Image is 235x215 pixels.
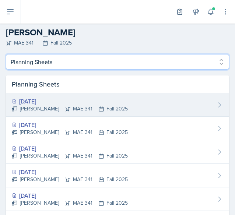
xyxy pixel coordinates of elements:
a: [DATE] [PERSON_NAME]MAE 341Fall 2025 [6,187,229,211]
a: [DATE] [PERSON_NAME]MAE 341Fall 2025 [6,117,229,140]
div: [DATE] [12,191,128,200]
div: [DATE] [12,144,128,153]
div: MAE 341 Fall 2025 [6,39,229,47]
a: [DATE] [PERSON_NAME]MAE 341Fall 2025 [6,140,229,164]
a: [DATE] [PERSON_NAME]MAE 341Fall 2025 [6,93,229,117]
div: [PERSON_NAME] MAE 341 Fall 2025 [12,128,128,136]
div: [PERSON_NAME] MAE 341 Fall 2025 [12,152,128,160]
div: [PERSON_NAME] MAE 341 Fall 2025 [12,176,128,183]
div: [DATE] [12,168,128,176]
div: [PERSON_NAME] MAE 341 Fall 2025 [12,105,128,113]
h2: [PERSON_NAME] [6,26,229,39]
div: [DATE] [12,97,128,106]
div: [DATE] [12,120,128,129]
div: [PERSON_NAME] MAE 341 Fall 2025 [12,199,128,207]
div: Planning Sheets [6,75,229,93]
a: [DATE] [PERSON_NAME]MAE 341Fall 2025 [6,164,229,187]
